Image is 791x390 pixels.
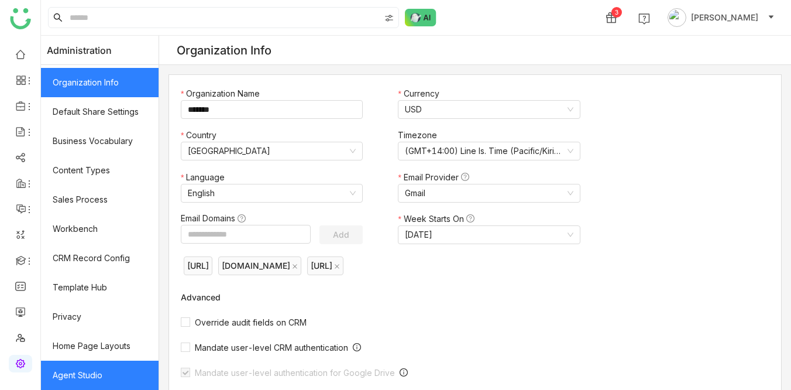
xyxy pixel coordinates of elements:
a: Sales Process [41,185,159,214]
div: Advanced [181,292,586,302]
label: Organization Name [181,87,266,100]
a: Home Page Layouts [41,331,159,361]
img: logo [10,8,31,29]
img: avatar [668,8,686,27]
a: Workbench [41,214,159,244]
a: Content Types [41,156,159,185]
a: Privacy [41,302,159,331]
button: [PERSON_NAME] [665,8,777,27]
label: Timezone [398,129,443,142]
nz-tag: [DOMAIN_NAME] [218,256,301,275]
span: Mandate user-level CRM authentication [190,343,353,353]
label: Currency [398,87,445,100]
span: Mandate user-level authentication for Google Drive [190,368,400,378]
nz-tag: [URL] [184,256,212,275]
img: help.svg [638,13,650,25]
img: search-type.svg [384,13,394,23]
nz-select-item: USD [405,101,573,118]
label: Week Starts On [398,213,480,225]
img: ask-buddy-normal.svg [405,9,436,26]
nz-select-item: English [188,184,356,202]
span: Administration [47,36,112,65]
div: Organization Info [177,43,271,57]
label: Email Provider [398,171,474,184]
span: Override audit fields on CRM [190,317,311,327]
button: Add [319,225,363,244]
label: Language [181,171,231,184]
a: Default Share Settings [41,97,159,126]
a: CRM Record Config [41,244,159,273]
div: 3 [611,7,622,18]
nz-tag: [URL] [307,256,343,275]
label: Email Domains [181,212,252,225]
span: [PERSON_NAME] [691,11,758,24]
nz-select-item: Gmail [405,184,573,202]
nz-select-item: (GMT+14:00) Line Is. Time (Pacific/Kiritimati) [405,142,573,160]
nz-select-item: Sunday [405,226,573,244]
nz-select-item: United States [188,142,356,160]
a: Agent Studio [41,361,159,390]
label: Country [181,129,222,142]
a: Organization Info [41,68,159,97]
a: Business Vocabulary [41,126,159,156]
a: Template Hub [41,273,159,302]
